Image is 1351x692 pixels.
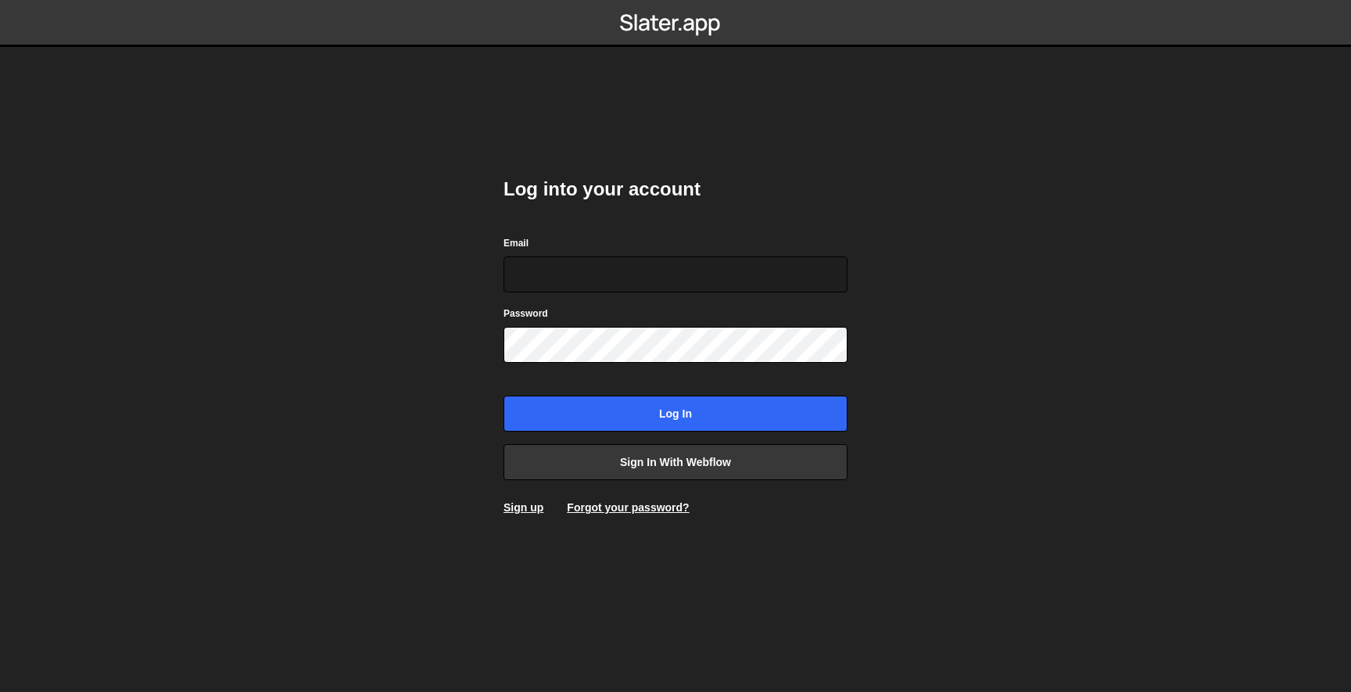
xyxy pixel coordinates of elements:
a: Sign in with Webflow [503,444,848,480]
label: Email [503,235,529,251]
h2: Log into your account [503,177,848,202]
a: Forgot your password? [567,501,689,514]
a: Sign up [503,501,543,514]
label: Password [503,306,548,321]
input: Log in [503,396,848,432]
